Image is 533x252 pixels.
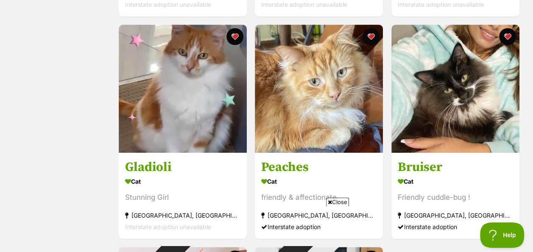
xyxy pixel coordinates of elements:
span: Interstate adoption unavailable [261,1,347,8]
button: favourite [363,28,380,45]
div: friendly & affectionate [261,192,377,203]
a: Bruiser Cat Friendly cuddle-bug ! [GEOGRAPHIC_DATA], [GEOGRAPHIC_DATA] Interstate adoption favourite [391,153,519,239]
h3: Gladioli [125,159,240,175]
button: favourite [226,28,243,45]
img: Bruiser [391,25,519,153]
div: Cat [125,175,240,188]
div: Interstate adoption [398,221,513,232]
a: Peaches Cat friendly & affectionate [GEOGRAPHIC_DATA], [GEOGRAPHIC_DATA] Interstate adoption favo... [255,153,383,239]
h3: Bruiser [398,159,513,175]
iframe: Advertisement [61,210,472,248]
div: Cat [398,175,513,188]
div: [GEOGRAPHIC_DATA], [GEOGRAPHIC_DATA] [398,210,513,221]
div: Cat [261,175,377,188]
iframe: Help Scout Beacon - Open [480,222,525,248]
span: Interstate adoption unavailable [125,1,211,8]
button: favourite [499,28,516,45]
div: Stunning Girl [125,192,240,203]
a: Gladioli Cat Stunning Girl [GEOGRAPHIC_DATA], [GEOGRAPHIC_DATA] Interstate adoption unavailable f... [119,153,247,239]
img: Peaches [255,25,383,153]
span: Close [326,198,349,206]
h3: Peaches [261,159,377,175]
span: Interstate adoption unavailable [398,1,484,8]
img: Gladioli [119,25,247,153]
div: Friendly cuddle-bug ! [398,192,513,203]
